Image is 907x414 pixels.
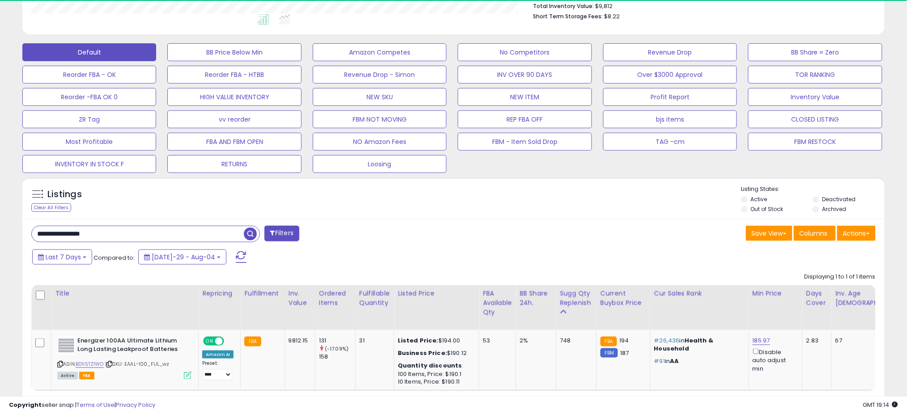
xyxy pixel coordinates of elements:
[32,249,92,265] button: Last 7 Days
[244,289,281,298] div: Fulfillment
[398,370,472,378] div: 100 Items, Price: $190.1
[313,43,447,61] button: Amazon Competes
[560,289,593,308] div: Sugg Qty Replenish
[458,66,592,84] button: INV OVER 90 DAYS
[520,289,552,308] div: BB Share 24h.
[319,353,355,361] div: 158
[204,338,215,345] span: ON
[458,43,592,61] button: No Competitors
[105,360,170,368] span: | SKU: EAAL-100_FUL_wz
[837,226,876,241] button: Actions
[398,349,472,357] div: $190.12
[202,360,234,380] div: Preset:
[94,253,135,262] span: Compared to:
[398,337,472,345] div: $194.00
[746,226,792,241] button: Save View
[79,372,94,380] span: FBA
[600,348,618,358] small: FBM
[603,88,737,106] button: Profit Report
[533,13,603,20] b: Short Term Storage Fees:
[31,203,71,212] div: Clear All Filters
[325,345,349,352] small: (-17.09%)
[223,338,237,345] span: OFF
[458,133,592,151] button: FBM - Item Sold Drop
[748,110,882,128] button: CLOSED LISTING
[289,337,308,345] div: 9812.15
[458,88,592,106] button: NEW ITEM
[313,88,447,106] button: NEW SKU
[22,110,156,128] button: ZR Tag
[753,336,770,345] a: 185.97
[319,337,355,345] div: 131
[670,357,679,365] span: AA
[55,289,195,298] div: Title
[319,289,352,308] div: Ordered Items
[244,337,261,346] small: FBA
[600,337,617,346] small: FBA
[57,337,75,355] img: 61aIsr1mqzL._SL40_.jpg
[152,253,215,262] span: [DATE]-29 - Aug-04
[741,185,885,194] p: Listing States:
[77,401,115,409] a: Terms of Use
[748,43,882,61] button: BB Share = Zero
[167,155,301,173] button: RETURNS
[748,66,882,84] button: TOR RANKING
[264,226,299,241] button: Filters
[47,188,82,201] h5: Listings
[398,336,439,345] b: Listed Price:
[46,253,81,262] span: Last 7 Days
[654,357,665,365] span: #91
[398,349,447,357] b: Business Price:
[863,401,898,409] span: 2025-08-12 19:14 GMT
[751,205,784,213] label: Out of Stock
[167,110,301,128] button: vv reorder
[76,360,104,368] a: B01I5TZ1WO
[520,337,549,345] div: 2%
[116,401,155,409] a: Privacy Policy
[654,289,745,298] div: Cur Sales Rank
[654,357,742,365] p: in
[458,110,592,128] button: REP FBA OFF
[398,289,475,298] div: Listed Price
[167,88,301,106] button: HIGH VALUE INVENTORY
[167,66,301,84] button: Reorder FBA - HTBB
[313,133,447,151] button: NO Amazon Fees
[9,401,42,409] strong: Copyright
[600,289,647,308] div: Current Buybox Price
[654,337,742,353] p: in
[806,289,828,308] div: Days Cover
[22,66,156,84] button: Reorder FBA - OK
[753,347,796,373] div: Disable auto adjust min
[313,66,447,84] button: Revenue Drop - Simon
[560,337,590,345] div: 748
[806,337,825,345] div: 2.83
[202,289,237,298] div: Repricing
[753,289,799,298] div: Min Price
[603,110,737,128] button: bjs items
[556,285,597,330] th: Please note that this number is a calculation based on your required days of coverage and your ve...
[654,336,714,353] span: Health & Household
[604,12,620,21] span: $8.22
[289,289,311,308] div: Inv. value
[483,337,509,345] div: 53
[359,337,387,345] div: 31
[483,289,512,317] div: FBA Available Qty
[805,273,876,281] div: Displaying 1 to 1 of 1 items
[167,133,301,151] button: FBA AND FBM OPEN
[822,205,846,213] label: Archived
[22,43,156,61] button: Default
[603,133,737,151] button: TAG -cm
[619,336,629,345] span: 194
[794,226,836,241] button: Columns
[751,195,767,203] label: Active
[800,229,828,238] span: Columns
[748,133,882,151] button: FBM RESTOCK
[57,337,192,378] div: ASIN:
[533,2,594,10] b: Total Inventory Value:
[22,133,156,151] button: Most Profitable
[359,289,390,308] div: Fulfillable Quantity
[748,88,882,106] button: Inventory Value
[57,372,78,380] span: All listings currently available for purchase on Amazon
[398,361,462,370] b: Quantity discounts
[313,110,447,128] button: FBM NOT MOVING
